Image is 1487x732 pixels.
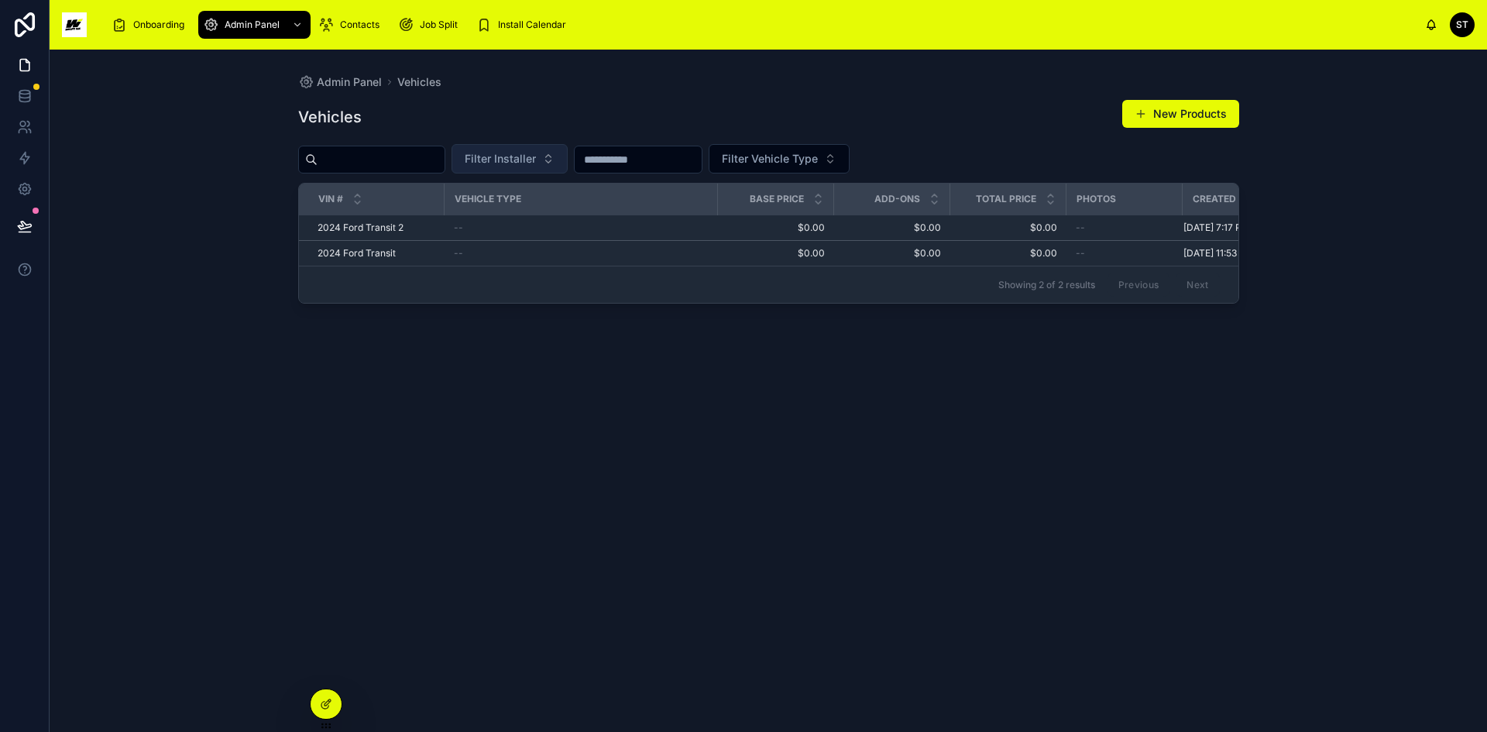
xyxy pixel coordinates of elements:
span: Contacts [340,19,379,31]
a: $0.00 [843,247,941,259]
a: -- [454,247,709,259]
span: Add-Ons [874,193,920,205]
span: Install Calendar [498,19,566,31]
span: [DATE] 7:17 PM [1183,222,1250,234]
span: 2024 Ford Transit [318,247,396,259]
a: $0.00 [960,222,1057,234]
h1: Vehicles [298,106,362,128]
span: -- [454,222,463,234]
a: -- [454,222,709,234]
button: Select Button [709,144,850,174]
span: Admin Panel [317,74,382,90]
a: -- [1076,222,1173,234]
span: VIN # [318,193,343,205]
span: Filter Vehicle Type [722,151,818,167]
div: scrollable content [99,8,1425,42]
span: -- [1076,247,1085,259]
span: Showing 2 of 2 results [998,279,1095,291]
a: Onboarding [107,11,195,39]
span: Created [1193,193,1236,205]
a: $0.00 [727,247,825,259]
span: ST [1456,19,1468,31]
a: $0.00 [960,247,1057,259]
a: 2024 Ford Transit 2 [318,222,435,234]
a: Contacts [314,11,390,39]
a: Install Calendar [472,11,577,39]
a: [DATE] 11:53 AM [1183,247,1295,259]
span: Base Price [750,193,804,205]
img: App logo [62,12,87,37]
a: [DATE] 7:17 PM [1183,222,1295,234]
span: 2024 Ford Transit 2 [318,222,404,234]
a: Admin Panel [198,11,311,39]
a: $0.00 [727,222,825,234]
span: [DATE] 11:53 AM [1183,247,1254,259]
span: Photos [1077,193,1116,205]
a: Vehicles [397,74,441,90]
span: Job Split [420,19,458,31]
a: -- [1076,247,1173,259]
span: Onboarding [133,19,184,31]
span: Admin Panel [225,19,280,31]
span: -- [454,247,463,259]
a: 2024 Ford Transit [318,247,435,259]
span: Filter Installer [465,151,536,167]
a: Admin Panel [298,74,382,90]
a: Job Split [393,11,469,39]
span: Total Price [976,193,1036,205]
button: New Products [1122,100,1239,128]
span: Vehicle Type [455,193,521,205]
a: $0.00 [843,222,941,234]
span: -- [1076,222,1085,234]
button: Select Button [452,144,568,174]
